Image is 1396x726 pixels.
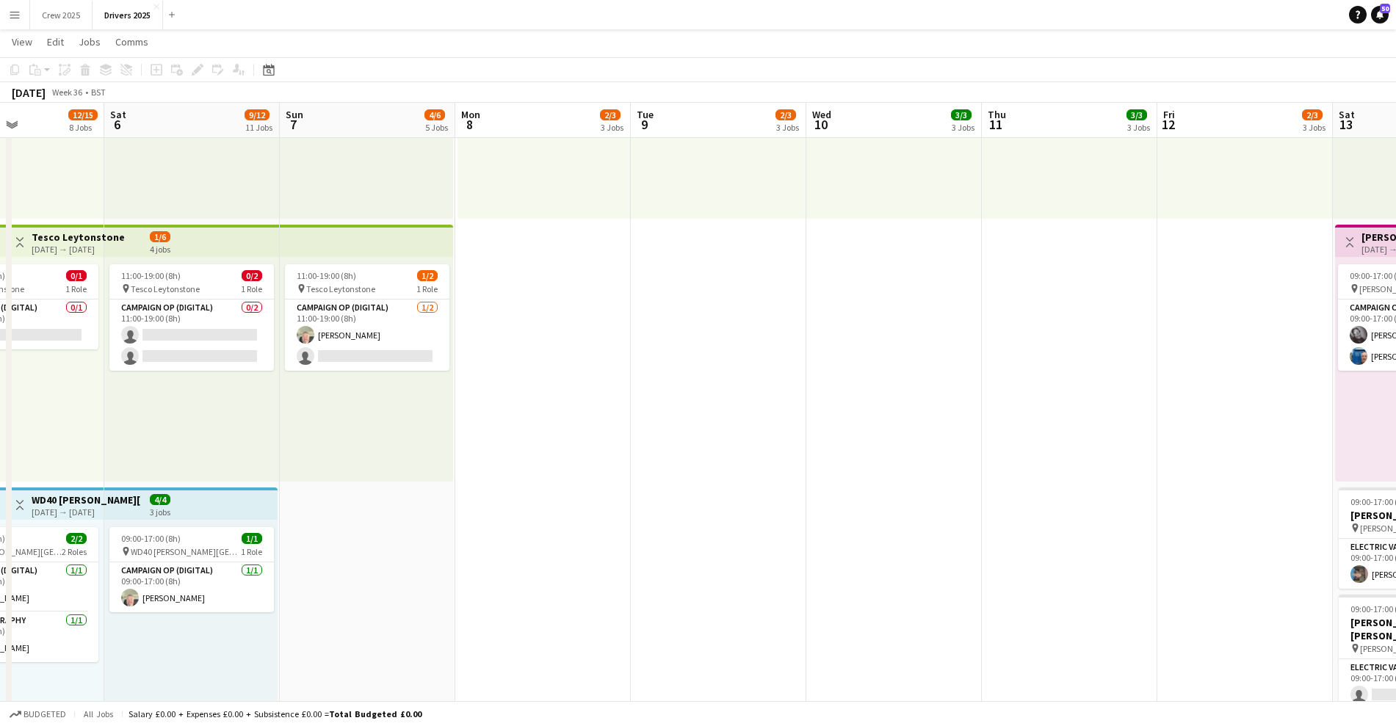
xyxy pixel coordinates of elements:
[93,1,163,29] button: Drivers 2025
[79,35,101,48] span: Jobs
[150,242,170,255] div: 4 jobs
[115,35,148,48] span: Comms
[69,122,97,133] div: 8 Jobs
[776,122,799,133] div: 3 Jobs
[12,35,32,48] span: View
[329,708,422,719] span: Total Budgeted £0.00
[775,109,796,120] span: 2/3
[110,108,126,121] span: Sat
[1127,122,1150,133] div: 3 Jobs
[32,493,141,507] h3: WD40 [PERSON_NAME][GEOGRAPHIC_DATA]
[283,116,303,133] span: 7
[241,546,262,557] span: 1 Role
[66,533,87,544] span: 2/2
[988,108,1006,121] span: Thu
[41,32,70,51] a: Edit
[812,108,831,121] span: Wed
[285,300,449,371] app-card-role: Campaign Op (Digital)1/211:00-19:00 (8h)[PERSON_NAME]
[241,283,262,294] span: 1 Role
[150,231,170,242] span: 1/6
[245,109,270,120] span: 9/12
[81,708,116,719] span: All jobs
[306,283,375,294] span: Tesco Leytonstone
[109,562,274,612] app-card-role: Campaign Op (Digital)1/109:00-17:00 (8h)[PERSON_NAME]
[1303,122,1326,133] div: 3 Jobs
[7,706,68,722] button: Budgeted
[286,108,303,121] span: Sun
[121,533,181,544] span: 09:00-17:00 (8h)
[73,32,106,51] a: Jobs
[150,505,170,518] div: 3 jobs
[108,116,126,133] span: 6
[1337,116,1355,133] span: 13
[30,1,93,29] button: Crew 2025
[65,283,87,294] span: 1 Role
[32,244,125,255] div: [DATE] → [DATE]
[109,527,274,612] app-job-card: 09:00-17:00 (8h)1/1 WD40 [PERSON_NAME][GEOGRAPHIC_DATA]1 RoleCampaign Op (Digital)1/109:00-17:00 ...
[297,270,356,281] span: 11:00-19:00 (8h)
[245,122,272,133] div: 11 Jobs
[32,507,141,518] div: [DATE] → [DATE]
[242,533,262,544] span: 1/1
[634,116,654,133] span: 9
[985,116,1006,133] span: 11
[47,35,64,48] span: Edit
[1302,109,1323,120] span: 2/3
[109,300,274,371] app-card-role: Campaign Op (Digital)0/211:00-19:00 (8h)
[66,270,87,281] span: 0/1
[1380,4,1390,13] span: 50
[417,270,438,281] span: 1/2
[1339,108,1355,121] span: Sat
[109,264,274,371] app-job-card: 11:00-19:00 (8h)0/2 Tesco Leytonstone1 RoleCampaign Op (Digital)0/211:00-19:00 (8h)
[459,116,480,133] span: 8
[285,264,449,371] app-job-card: 11:00-19:00 (8h)1/2 Tesco Leytonstone1 RoleCampaign Op (Digital)1/211:00-19:00 (8h)[PERSON_NAME]
[1161,116,1175,133] span: 12
[12,85,46,100] div: [DATE]
[1126,109,1147,120] span: 3/3
[637,108,654,121] span: Tue
[601,122,623,133] div: 3 Jobs
[425,122,448,133] div: 5 Jobs
[600,109,621,120] span: 2/3
[131,283,200,294] span: Tesco Leytonstone
[810,116,831,133] span: 10
[68,109,98,120] span: 12/15
[131,546,241,557] span: WD40 [PERSON_NAME][GEOGRAPHIC_DATA]
[48,87,85,98] span: Week 36
[32,230,125,244] h3: Tesco Leytonstone
[121,270,181,281] span: 11:00-19:00 (8h)
[23,709,66,719] span: Budgeted
[1371,6,1389,23] a: 50
[129,708,422,719] div: Salary £0.00 + Expenses £0.00 + Subsistence £0.00 =
[951,109,972,120] span: 3/3
[6,32,38,51] a: View
[952,122,974,133] div: 3 Jobs
[242,270,262,281] span: 0/2
[91,87,106,98] div: BST
[109,32,154,51] a: Comms
[416,283,438,294] span: 1 Role
[150,494,170,505] span: 4/4
[461,108,480,121] span: Mon
[1163,108,1175,121] span: Fri
[62,546,87,557] span: 2 Roles
[424,109,445,120] span: 4/6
